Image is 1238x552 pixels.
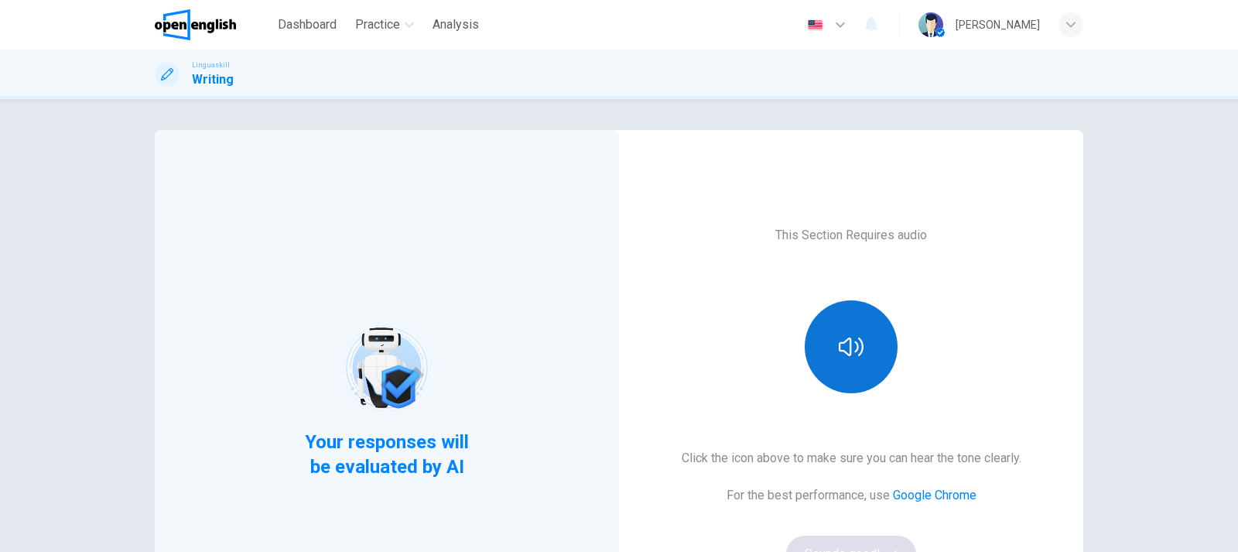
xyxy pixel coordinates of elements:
[775,226,927,245] h6: This Section Requires audio
[956,15,1040,34] div: [PERSON_NAME]
[426,11,485,39] button: Analysis
[893,488,976,502] a: Google Chrome
[155,9,272,40] a: OpenEnglish logo
[278,15,337,34] span: Dashboard
[272,11,343,39] button: Dashboard
[682,449,1021,468] h6: Click the icon above to make sure you can hear the tone clearly.
[433,15,479,34] span: Analysis
[727,486,976,505] h6: For the best performance, use
[349,11,420,39] button: Practice
[918,12,943,37] img: Profile picture
[293,430,481,479] span: Your responses will be evaluated by AI
[355,15,400,34] span: Practice
[337,319,436,417] img: robot icon
[192,70,234,89] h1: Writing
[192,60,230,70] span: Linguaskill
[805,19,825,31] img: en
[155,9,236,40] img: OpenEnglish logo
